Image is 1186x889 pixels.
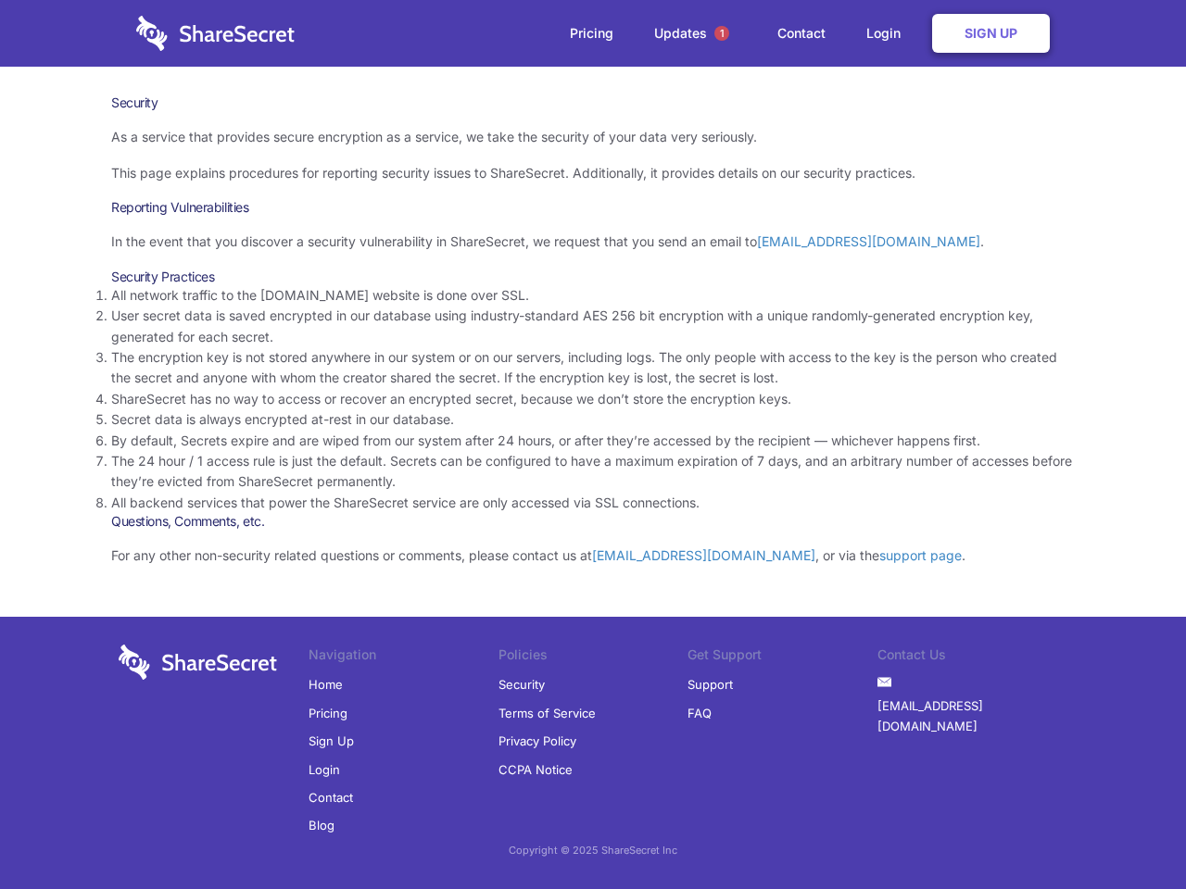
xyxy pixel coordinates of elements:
[111,127,1075,147] p: As a service that provides secure encryption as a service, we take the security of your data very...
[111,493,1075,513] li: All backend services that power the ShareSecret service are only accessed via SSL connections.
[757,233,980,249] a: [EMAIL_ADDRESS][DOMAIN_NAME]
[119,645,277,680] img: logo-wordmark-white-trans-d4663122ce5f474addd5e946df7df03e33cb6a1c49d2221995e7729f52c070b2.svg
[309,783,353,811] a: Contact
[111,163,1075,183] p: This page explains procedures for reporting security issues to ShareSecret. Additionally, it prov...
[759,5,844,62] a: Contact
[309,699,347,727] a: Pricing
[111,347,1075,389] li: The encryption key is not stored anywhere in our system or on our servers, including logs. The on...
[551,5,632,62] a: Pricing
[498,645,688,670] li: Policies
[111,451,1075,493] li: The 24 hour / 1 access rule is just the default. Secrets can be configured to have a maximum expi...
[848,5,928,62] a: Login
[111,232,1075,252] p: In the event that you discover a security vulnerability in ShareSecret, we request that you send ...
[932,14,1050,53] a: Sign Up
[111,306,1075,347] li: User secret data is saved encrypted in our database using industry-standard AES 256 bit encryptio...
[111,431,1075,451] li: By default, Secrets expire and are wiped from our system after 24 hours, or after they’re accesse...
[309,756,340,783] a: Login
[309,811,334,839] a: Blog
[688,645,877,670] li: Get Support
[688,699,712,727] a: FAQ
[111,269,1075,285] h3: Security Practices
[111,94,1075,111] h1: Security
[877,645,1067,670] li: Contact Us
[714,26,729,41] span: 1
[498,670,545,698] a: Security
[309,645,498,670] li: Navigation
[136,16,295,51] img: logo-wordmark-white-trans-d4663122ce5f474addd5e946df7df03e33cb6a1c49d2221995e7729f52c070b2.svg
[111,285,1075,306] li: All network traffic to the [DOMAIN_NAME] website is done over SSL.
[309,670,343,698] a: Home
[879,547,962,563] a: support page
[877,692,1067,741] a: [EMAIL_ADDRESS][DOMAIN_NAME]
[498,699,596,727] a: Terms of Service
[111,389,1075,409] li: ShareSecret has no way to access or recover an encrypted secret, because we don’t store the encry...
[111,409,1075,430] li: Secret data is always encrypted at-rest in our database.
[111,199,1075,216] h3: Reporting Vulnerabilities
[592,547,815,563] a: [EMAIL_ADDRESS][DOMAIN_NAME]
[111,545,1075,566] p: For any other non-security related questions or comments, please contact us at , or via the .
[688,670,733,698] a: Support
[498,756,573,783] a: CCPA Notice
[309,727,354,755] a: Sign Up
[498,727,576,755] a: Privacy Policy
[111,513,1075,530] h3: Questions, Comments, etc.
